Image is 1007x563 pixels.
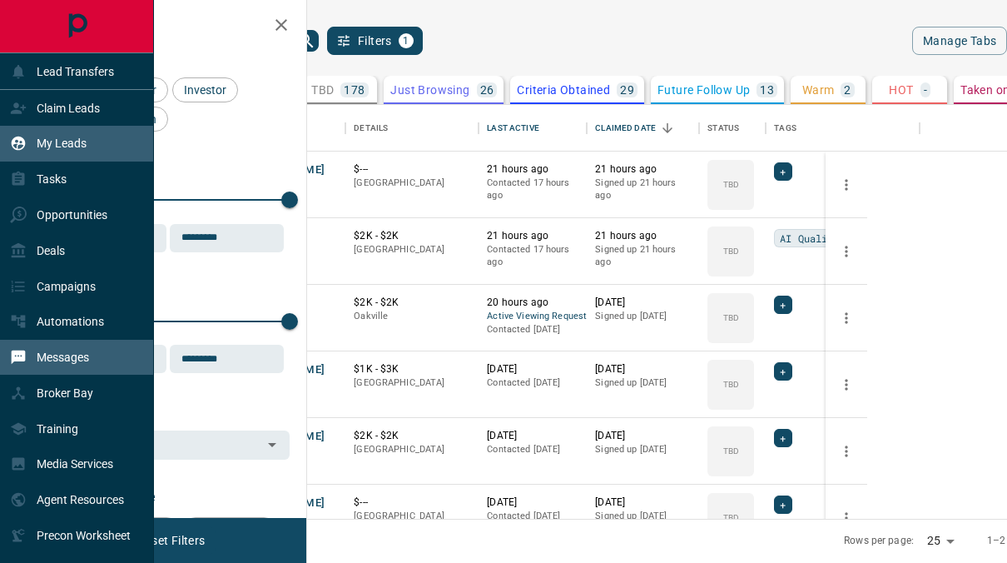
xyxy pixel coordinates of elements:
[656,117,679,140] button: Sort
[487,162,578,177] p: 21 hours ago
[924,84,927,96] p: -
[487,376,578,390] p: Contacted [DATE]
[354,496,470,510] p: $---
[834,239,859,264] button: more
[595,376,691,390] p: Signed up [DATE]
[699,105,766,152] div: Status
[354,105,388,152] div: Details
[517,84,610,96] p: Criteria Obtained
[595,362,691,376] p: [DATE]
[912,27,1007,55] button: Manage Tabs
[354,376,470,390] p: [GEOGRAPHIC_DATA]
[595,177,691,202] p: Signed up 21 hours ago
[834,172,859,197] button: more
[172,77,238,102] div: Investor
[487,496,578,510] p: [DATE]
[774,362,791,381] div: +
[780,230,851,247] span: AI Qualified
[723,178,739,191] p: TBD
[920,529,960,553] div: 25
[620,84,634,96] p: 29
[780,163,786,180] span: +
[774,162,791,181] div: +
[595,429,691,443] p: [DATE]
[487,177,578,202] p: Contacted 17 hours ago
[844,534,914,548] p: Rows per page:
[126,526,216,555] button: Reset Filters
[707,105,739,152] div: Status
[595,229,691,243] p: 21 hours ago
[229,105,345,152] div: Name
[344,84,365,96] p: 178
[723,511,739,524] p: TBD
[480,84,494,96] p: 26
[766,105,920,152] div: Tags
[587,105,699,152] div: Claimed Date
[774,496,791,514] div: +
[723,378,739,391] p: TBD
[802,84,835,96] p: Warm
[889,84,913,96] p: HOT
[774,429,791,447] div: +
[595,243,691,269] p: Signed up 21 hours ago
[354,243,470,257] p: [GEOGRAPHIC_DATA]
[844,84,851,96] p: 2
[595,162,691,177] p: 21 hours ago
[723,445,739,457] p: TBD
[834,372,859,397] button: more
[487,229,578,243] p: 21 hours ago
[595,105,656,152] div: Claimed Date
[354,443,470,456] p: [GEOGRAPHIC_DATA]
[487,362,578,376] p: [DATE]
[354,162,470,177] p: $---
[327,27,423,55] button: Filters1
[723,311,739,324] p: TBD
[487,323,578,336] p: Contacted [DATE]
[760,84,774,96] p: 13
[834,439,859,464] button: more
[487,443,578,456] p: Contacted [DATE]
[390,84,469,96] p: Just Browsing
[723,245,739,257] p: TBD
[354,510,470,523] p: [GEOGRAPHIC_DATA]
[354,229,470,243] p: $2K - $2K
[354,296,470,310] p: $2K - $2K
[479,105,587,152] div: Last Active
[595,443,691,456] p: Signed up [DATE]
[834,506,859,531] button: more
[260,433,284,456] button: Open
[780,296,786,313] span: +
[487,105,538,152] div: Last Active
[354,362,470,376] p: $1K - $3K
[774,296,791,314] div: +
[780,430,786,446] span: +
[780,496,786,513] span: +
[178,83,232,97] span: Investor
[595,310,691,323] p: Signed up [DATE]
[354,177,470,190] p: [GEOGRAPHIC_DATA]
[595,296,691,310] p: [DATE]
[487,296,578,310] p: 20 hours ago
[487,429,578,443] p: [DATE]
[345,105,479,152] div: Details
[774,105,796,152] div: Tags
[354,310,470,323] p: Oakville
[354,429,470,443] p: $2K - $2K
[595,496,691,510] p: [DATE]
[780,363,786,380] span: +
[53,17,290,37] h2: Filters
[657,84,750,96] p: Future Follow Up
[487,243,578,269] p: Contacted 17 hours ago
[834,306,859,331] button: more
[595,510,691,523] p: Signed up [DATE]
[311,84,334,96] p: TBD
[487,310,578,324] span: Active Viewing Request
[487,510,578,523] p: Contacted [DATE]
[400,35,412,47] span: 1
